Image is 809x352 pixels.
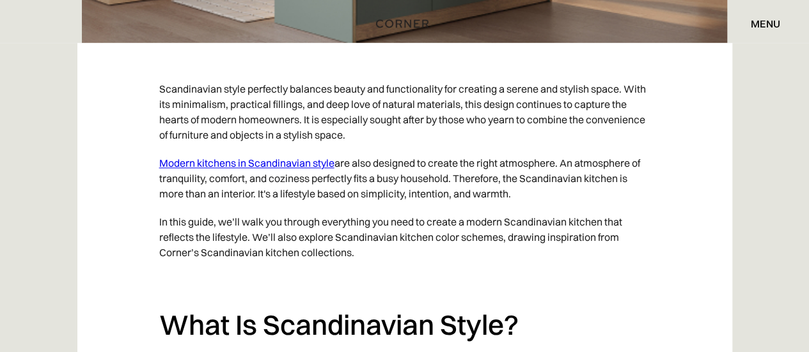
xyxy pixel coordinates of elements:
[159,157,334,169] a: Modern kitchens in Scandinavian style
[159,75,650,149] p: Scandinavian style perfectly balances beauty and functionality for creating a serene and stylish ...
[159,208,650,266] p: In this guide, we’ll walk you through everything you need to create a modern Scandinavian kitchen...
[159,149,650,208] p: are also designed to create the right atmosphere. An atmosphere of tranquility, comfort, and cozi...
[751,19,780,29] div: menu
[378,15,431,32] a: home
[738,13,780,34] div: menu
[159,266,650,295] p: ‍
[159,307,650,342] h2: What Is Scandinavian Style?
